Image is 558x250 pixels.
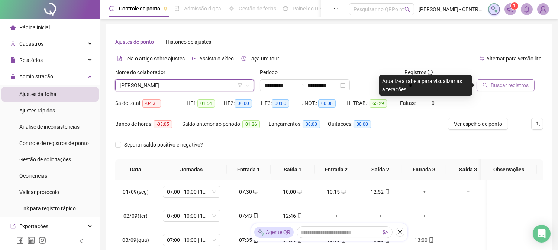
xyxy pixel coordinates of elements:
[404,7,410,12] span: search
[320,212,352,220] div: +
[408,212,440,220] div: +
[245,83,250,88] span: down
[10,57,16,63] span: file
[19,41,43,47] span: Cadastros
[19,140,89,146] span: Controle de registros de ponto
[115,68,170,76] label: Nome do colaborador
[452,236,484,244] div: +
[511,2,518,10] sup: 1
[452,212,484,220] div: +
[486,56,541,62] span: Alternar para versão lite
[19,223,48,229] span: Exportações
[252,213,258,218] span: mobile
[227,159,271,180] th: Entrada 1
[117,56,122,61] span: file-text
[167,234,216,246] span: 07:00 - 10:00 | 10:15 - 12:15
[10,74,16,79] span: lock
[277,212,309,220] div: 12:46
[428,70,433,75] span: info-circle
[233,212,265,220] div: 07:43
[452,188,484,196] div: +
[419,5,484,13] span: [PERSON_NAME] - CENTRO MEDICO DR SAUDE LTDA
[364,212,396,220] div: +
[513,3,516,9] span: 1
[19,91,57,97] span: Ajustes da folha
[252,189,258,194] span: desktop
[397,230,403,235] span: close
[19,108,55,114] span: Ajustes rápidos
[19,124,80,130] span: Análise de inconsistências
[408,188,440,196] div: +
[224,99,261,108] div: HE 2:
[315,159,358,180] th: Entrada 2
[318,99,336,108] span: 00:00
[257,228,265,236] img: sparkle-icon.fc2bf0ac1784a2077858766a79e2daf3.svg
[507,6,514,13] span: notification
[448,118,508,130] button: Ver espelho de ponto
[268,120,328,128] div: Lançamentos:
[303,120,320,128] span: 00:00
[156,159,227,180] th: Jornadas
[10,224,16,229] span: export
[182,120,268,128] div: Saldo anterior ao período:
[16,237,24,244] span: facebook
[493,188,537,196] div: -
[109,6,114,11] span: clock-circle
[272,99,289,108] span: 00:00
[479,56,484,61] span: swap
[493,236,537,244] div: -
[487,165,531,174] span: Observações
[10,41,16,46] span: user-add
[364,188,396,196] div: 12:52
[477,79,535,91] button: Buscar registros
[120,80,249,91] span: LISANDRA LOUISE ARAUJO DIAS
[39,237,46,244] span: instagram
[163,7,168,11] span: pushpin
[233,188,265,196] div: 07:30
[19,57,43,63] span: Relatórios
[19,205,76,211] span: Link para registro rápido
[320,188,352,196] div: 10:15
[402,159,446,180] th: Entrada 3
[454,120,502,128] span: Ver espelho de ponto
[432,100,435,106] span: 0
[299,82,304,88] span: swap-right
[199,56,234,62] span: Assista o vídeo
[534,121,540,127] span: upload
[283,6,288,11] span: dashboard
[408,236,440,244] div: 13:00
[115,120,182,128] div: Banco de horas:
[19,24,50,30] span: Página inicial
[28,237,35,244] span: linkedin
[121,141,206,149] span: Separar saldo positivo e negativo?
[167,186,216,197] span: 07:00 - 10:00 | 10:15 - 12:15
[293,6,322,11] span: Painel do DP
[19,189,59,195] span: Validar protocolo
[383,230,388,235] span: send
[10,25,16,30] span: home
[298,99,346,108] div: H. NOT.:
[142,99,161,108] span: -04:31
[124,56,185,62] span: Leia o artigo sobre ajustes
[233,236,265,244] div: 07:35
[192,56,197,61] span: youtube
[241,56,246,61] span: history
[296,213,302,218] span: mobile
[115,39,154,45] span: Ajustes de ponto
[19,157,71,162] span: Gestão de solicitações
[481,159,537,180] th: Observações
[235,99,252,108] span: 00:00
[252,237,258,243] span: mobile
[187,99,224,108] div: HE 1:
[115,159,156,180] th: Data
[260,68,283,76] label: Período
[242,120,260,128] span: 01:26
[79,239,84,244] span: left
[370,99,387,108] span: 65:29
[400,100,417,106] span: Faltas:
[533,225,551,243] div: Open Intercom Messenger
[197,99,215,108] span: 01:54
[254,227,294,238] div: Agente QR
[358,159,402,180] th: Saída 2
[184,6,222,11] span: Admissão digital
